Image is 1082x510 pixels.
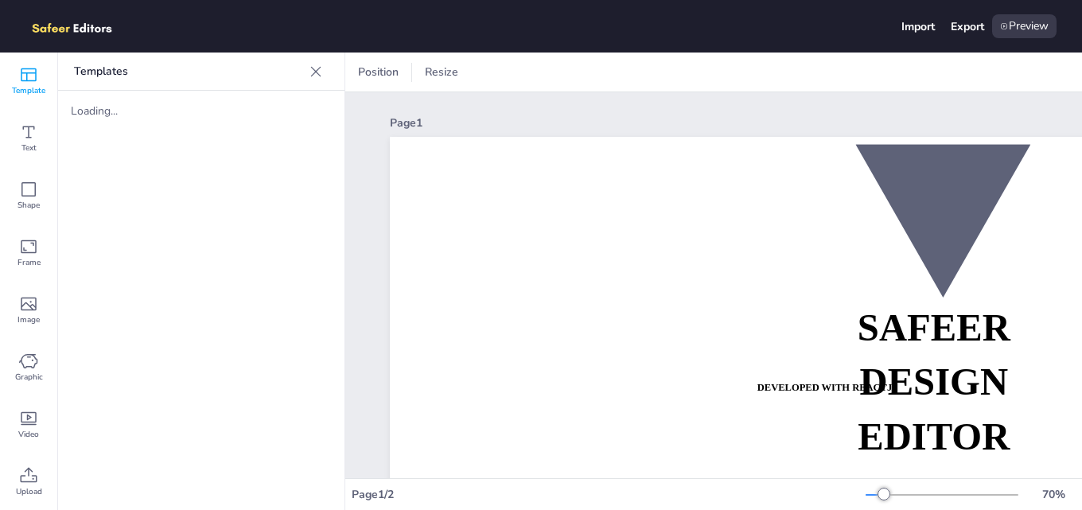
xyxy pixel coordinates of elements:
[25,14,135,38] img: logo.png
[355,64,402,80] span: Position
[18,199,40,212] span: Shape
[901,19,935,34] div: Import
[1034,487,1072,502] div: 70 %
[858,306,1010,348] strong: SAFEER
[16,485,42,498] span: Upload
[757,381,897,392] strong: DEVELOPED WITH REACTJS
[18,313,40,326] span: Image
[18,256,41,269] span: Frame
[74,53,303,91] p: Templates
[18,428,39,441] span: Video
[21,142,37,154] span: Text
[858,360,1010,457] strong: DESIGN EDITOR
[992,14,1057,38] div: Preview
[951,19,984,34] div: Export
[71,103,198,119] div: Loading...
[422,64,461,80] span: Resize
[12,84,45,97] span: Template
[352,487,866,502] div: Page 1 / 2
[15,371,43,383] span: Graphic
